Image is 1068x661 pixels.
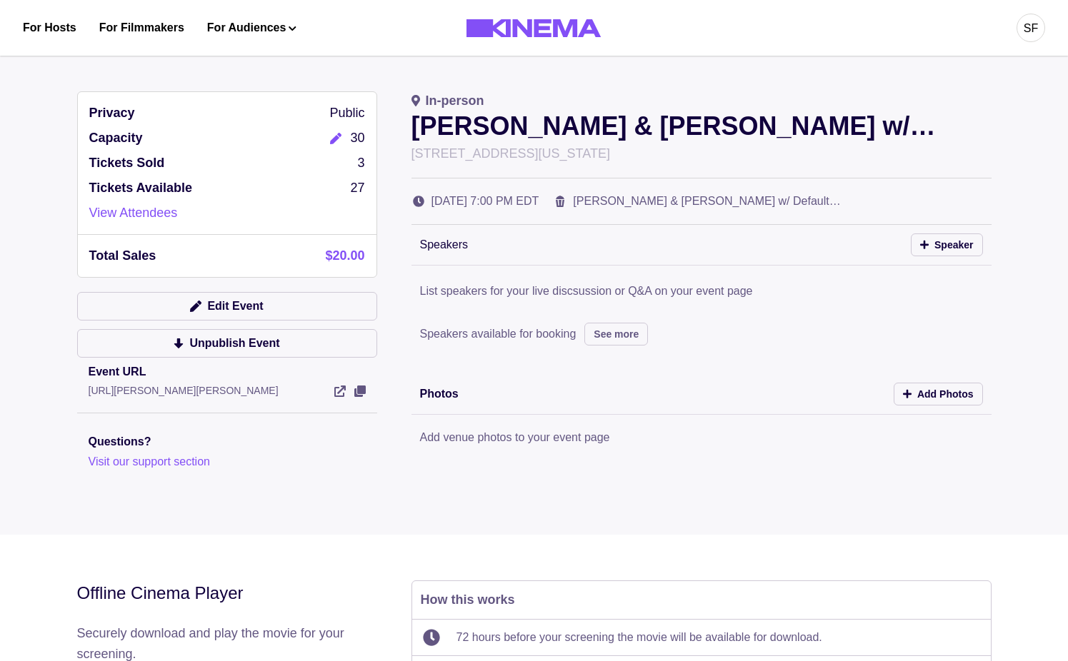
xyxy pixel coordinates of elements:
[325,246,364,266] p: $20.00
[354,385,366,397] button: View Event
[420,236,469,253] p: Speakers
[89,246,156,266] p: Total Sales
[411,144,992,163] p: [STREET_ADDRESS][US_STATE]
[426,91,484,111] p: In-person
[420,326,577,343] p: Speakers available for booking
[412,581,524,610] p: How this works
[420,283,753,300] p: List speakers for your live discsussion or Q&A on your event page
[420,385,459,403] p: Photos
[894,383,983,405] button: Add Photos
[89,363,366,380] p: Event URL
[911,233,983,256] button: Speaker
[89,433,366,450] p: Questions?
[584,323,648,345] button: See more
[89,104,135,123] p: Privacy
[23,19,76,36] a: For Hosts
[431,193,539,210] p: [DATE] 7:00 PM EDT
[1024,20,1038,37] div: SF
[77,580,377,606] div: Offline Cinema Player
[89,178,192,198] p: Tickets Available
[334,385,346,397] a: View Event
[89,153,165,173] p: Tickets Sold
[329,104,364,123] p: Public
[420,429,610,446] p: Add venue photos to your event page
[89,203,178,223] a: View Attendees
[357,153,364,173] p: 3
[573,195,840,224] a: [PERSON_NAME] & [PERSON_NAME] w/ Default Rate Cards. Wow!
[89,455,210,468] a: Visit our support section
[411,111,992,141] p: [PERSON_NAME] & [PERSON_NAME] w/ Default Rate Cards. Wow!
[99,19,184,36] a: For Filmmakers
[89,385,279,396] a: [URL][PERSON_NAME][PERSON_NAME]
[89,128,143,148] p: Capacity
[77,329,377,358] button: Unpublish Event
[77,292,377,321] button: Edit Event
[456,628,822,647] p: 72 hours before your screening the movie will be available for download.
[350,178,364,198] p: 27
[207,19,296,36] button: For Audiences
[350,128,364,148] p: 30
[321,128,350,148] button: Edit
